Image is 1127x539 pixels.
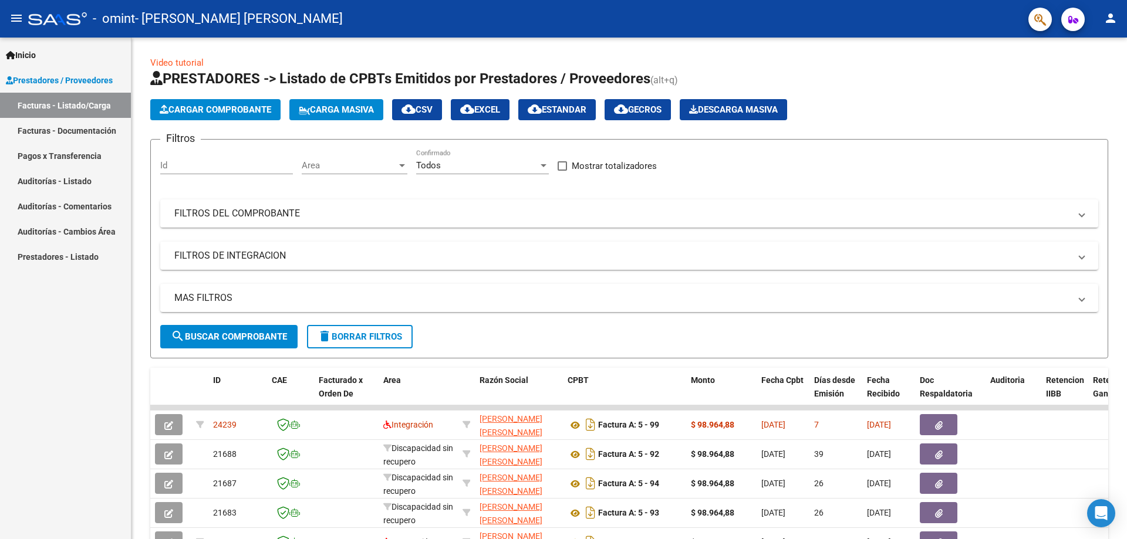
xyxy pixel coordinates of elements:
span: CSV [401,104,433,115]
span: [PERSON_NAME] [PERSON_NAME] [480,473,542,496]
span: Doc Respaldatoria [920,375,973,398]
span: 24239 [213,420,237,429]
datatable-header-cell: ID [208,368,267,419]
button: Borrar Filtros [307,325,413,348]
span: Auditoria [990,375,1025,385]
datatable-header-cell: Facturado x Orden De [314,368,379,419]
strong: Factura A: 5 - 99 [598,421,659,430]
span: Discapacidad sin recupero [383,443,453,466]
button: Cargar Comprobante [150,99,281,120]
span: 21688 [213,449,237,459]
span: [DATE] [867,449,891,459]
span: 21683 [213,508,237,517]
mat-panel-title: FILTROS DEL COMPROBANTE [174,207,1070,220]
i: Descargar documento [583,474,598,493]
span: Gecros [614,104,662,115]
span: [DATE] [761,449,785,459]
mat-icon: person [1104,11,1118,25]
span: Carga Masiva [299,104,374,115]
button: Estandar [518,99,596,120]
strong: Factura A: 5 - 92 [598,450,659,459]
span: Retencion IIBB [1046,375,1084,398]
span: CAE [272,375,287,385]
span: Razón Social [480,375,528,385]
span: 26 [814,508,824,517]
button: EXCEL [451,99,509,120]
span: - [PERSON_NAME] [PERSON_NAME] [135,6,343,32]
mat-expansion-panel-header: FILTROS DE INTEGRACION [160,242,1098,270]
mat-panel-title: MAS FILTROS [174,291,1070,304]
span: 21687 [213,479,237,488]
div: 27177196237 [480,442,558,466]
mat-expansion-panel-header: FILTROS DEL COMPROBANTE [160,199,1098,228]
span: EXCEL [460,104,500,115]
span: [PERSON_NAME] [PERSON_NAME] [480,443,542,466]
span: Monto [691,375,715,385]
span: [DATE] [761,479,785,488]
a: Video tutorial [150,57,204,68]
strong: $ 98.964,88 [691,479,734,488]
span: (alt+q) [650,74,678,86]
div: 27177196237 [480,471,558,496]
button: Carga Masiva [289,99,383,120]
span: Area [302,160,397,171]
span: [DATE] [761,420,785,429]
datatable-header-cell: Retencion IIBB [1041,368,1088,419]
span: Mostrar totalizadores [572,159,657,173]
span: Discapacidad sin recupero [383,502,453,525]
strong: $ 98.964,88 [691,508,734,517]
button: Gecros [605,99,671,120]
span: Fecha Cpbt [761,375,804,385]
mat-icon: delete [318,329,332,343]
strong: $ 98.964,88 [691,449,734,459]
span: Borrar Filtros [318,331,402,342]
span: Cargar Comprobante [160,104,271,115]
h3: Filtros [160,130,201,147]
div: Open Intercom Messenger [1087,499,1115,527]
span: CPBT [568,375,589,385]
span: 26 [814,479,824,488]
span: Prestadores / Proveedores [6,74,113,87]
span: Buscar Comprobante [171,331,287,342]
mat-icon: cloud_download [528,102,542,116]
strong: Factura A: 5 - 94 [598,479,659,489]
mat-icon: search [171,329,185,343]
mat-icon: cloud_download [401,102,416,116]
datatable-header-cell: CAE [267,368,314,419]
datatable-header-cell: Fecha Recibido [862,368,915,419]
span: Estandar [528,104,586,115]
span: - omint [93,6,135,32]
app-download-masive: Descarga masiva de comprobantes (adjuntos) [680,99,787,120]
span: Facturado x Orden De [319,375,363,398]
div: 27177196237 [480,412,558,437]
strong: $ 98.964,88 [691,420,734,429]
span: [DATE] [867,508,891,517]
i: Descargar documento [583,415,598,434]
span: ID [213,375,221,385]
span: Inicio [6,49,36,62]
span: Días desde Emisión [814,375,855,398]
span: PRESTADORES -> Listado de CPBTs Emitidos por Prestadores / Proveedores [150,70,650,87]
datatable-header-cell: Auditoria [986,368,1041,419]
datatable-header-cell: Area [379,368,458,419]
mat-icon: menu [9,11,23,25]
datatable-header-cell: Razón Social [475,368,563,419]
datatable-header-cell: CPBT [563,368,686,419]
span: Descarga Masiva [689,104,778,115]
span: 7 [814,420,819,429]
span: Integración [383,420,433,429]
span: [PERSON_NAME] [PERSON_NAME] [480,414,542,437]
mat-icon: cloud_download [614,102,628,116]
span: Area [383,375,401,385]
span: Discapacidad sin recupero [383,473,453,496]
datatable-header-cell: Días desde Emisión [809,368,862,419]
div: 27177196237 [480,500,558,525]
strong: Factura A: 5 - 93 [598,509,659,518]
datatable-header-cell: Fecha Cpbt [757,368,809,419]
mat-icon: cloud_download [460,102,474,116]
datatable-header-cell: Monto [686,368,757,419]
span: [DATE] [867,479,891,488]
mat-panel-title: FILTROS DE INTEGRACION [174,249,1070,262]
span: 39 [814,449,824,459]
span: [PERSON_NAME] [PERSON_NAME] [480,502,542,525]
